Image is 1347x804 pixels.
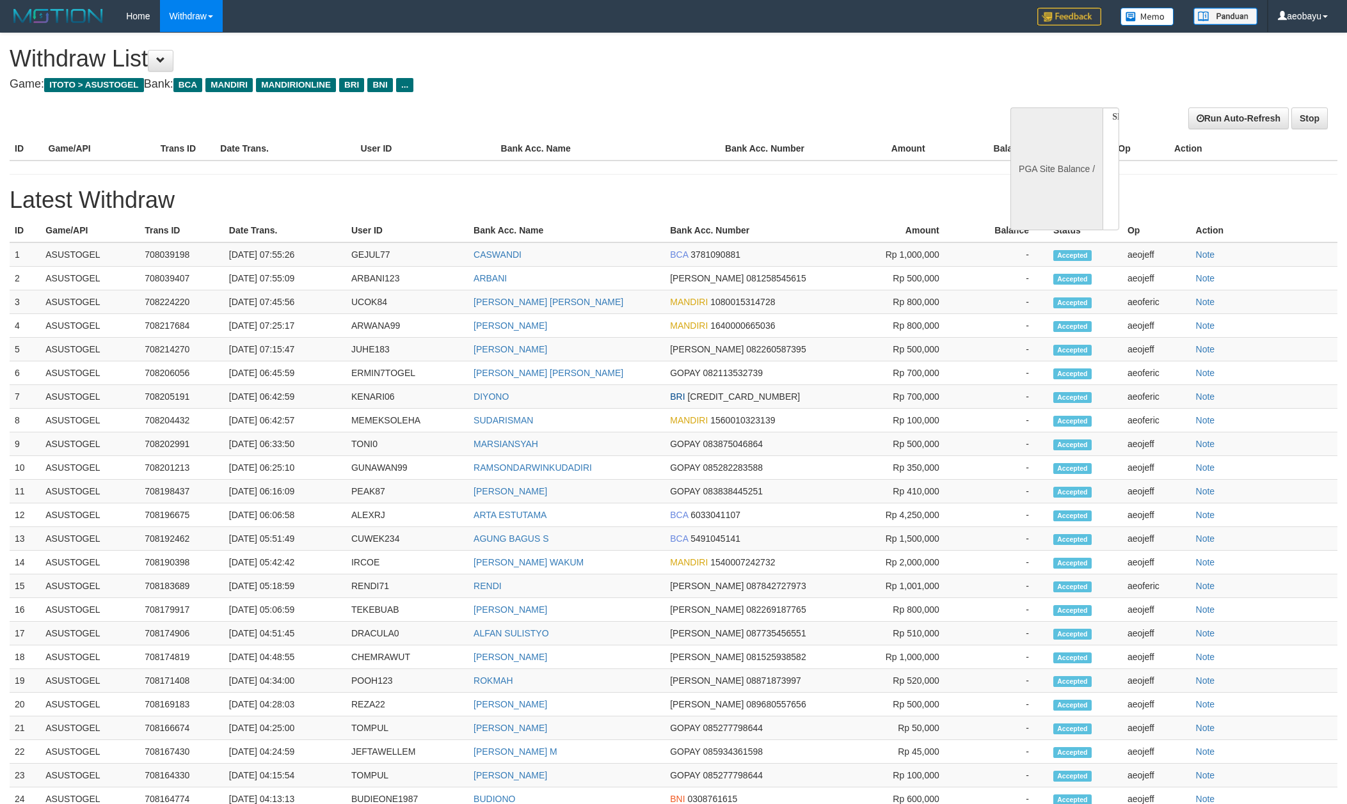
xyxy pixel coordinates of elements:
td: - [959,456,1048,480]
td: Rp 700,000 [853,385,959,409]
a: Note [1196,604,1215,615]
td: 6 [10,361,40,385]
td: - [959,622,1048,645]
td: 708217684 [139,314,224,338]
a: Note [1196,415,1215,425]
span: [PERSON_NAME] [670,581,744,591]
td: aeojeff [1122,645,1191,669]
span: Accepted [1053,321,1092,332]
td: aeojeff [1122,622,1191,645]
td: - [959,409,1048,432]
td: [DATE] 07:55:09 [224,267,346,290]
a: Note [1196,557,1215,567]
span: GOPAY [670,486,700,496]
span: Accepted [1053,581,1092,592]
a: ARTA ESTUTAMA [474,510,546,520]
th: Trans ID [155,137,216,161]
span: ITOTO > ASUSTOGEL [44,78,144,92]
a: Note [1196,699,1215,709]
span: [PERSON_NAME] [670,344,744,354]
span: Accepted [1053,274,1092,285]
td: Rp 520,000 [853,669,959,693]
th: Date Trans. [215,137,355,161]
td: ARWANA99 [346,314,468,338]
th: Game/API [40,219,139,242]
th: Action [1191,219,1337,242]
td: ASUSTOGEL [40,480,139,503]
td: ASUSTOGEL [40,574,139,598]
td: 12 [10,503,40,527]
td: aeoferic [1122,385,1191,409]
span: BCA [670,533,688,544]
a: ALFAN SULISTYO [474,628,548,638]
td: Rp 1,500,000 [853,527,959,551]
td: PEAK87 [346,480,468,503]
td: - [959,645,1048,669]
td: Rp 1,000,000 [853,645,959,669]
span: 1640000665036 [710,320,775,331]
td: 18 [10,645,40,669]
td: 5 [10,338,40,361]
a: BUDIONO [474,794,515,804]
img: Button%20Memo.svg [1120,8,1174,26]
td: 708204432 [139,409,224,432]
span: Accepted [1053,463,1092,474]
td: 2 [10,267,40,290]
span: BRI [670,391,685,402]
img: MOTION_logo.png [10,6,107,26]
td: ASUSTOGEL [40,669,139,693]
td: Rp 1,001,000 [853,574,959,598]
td: [DATE] 06:45:59 [224,361,346,385]
span: Accepted [1053,392,1092,403]
td: [DATE] 04:51:45 [224,622,346,645]
span: 082260587395 [746,344,806,354]
td: Rp 510,000 [853,622,959,645]
td: 708039198 [139,242,224,267]
a: Note [1196,486,1215,496]
span: Accepted [1053,416,1092,427]
td: DRACULA0 [346,622,468,645]
td: GEJUL77 [346,242,468,267]
td: [DATE] 07:45:56 [224,290,346,314]
a: Note [1196,391,1215,402]
span: BCA [173,78,202,92]
td: 7 [10,385,40,409]
span: Accepted [1053,345,1092,356]
span: 085282283588 [703,462,763,473]
span: [PERSON_NAME] [670,675,744,686]
td: GUNAWAN99 [346,456,468,480]
th: Amount [832,137,944,161]
td: ARBANI123 [346,267,468,290]
a: AGUNG BAGUS S [474,533,548,544]
td: [DATE] 05:18:59 [224,574,346,598]
td: - [959,385,1048,409]
td: ALEXRJ [346,503,468,527]
td: 708174819 [139,645,224,669]
span: MANDIRI [670,320,708,331]
td: - [959,432,1048,456]
td: aeojeff [1122,503,1191,527]
a: ROKMAH [474,675,513,686]
td: 15 [10,574,40,598]
span: MANDIRI [670,297,708,307]
td: ASUSTOGEL [40,242,139,267]
td: 708190398 [139,551,224,574]
span: Accepted [1053,297,1092,308]
td: ASUSTOGEL [40,693,139,716]
span: 1080015314728 [710,297,775,307]
td: aeojeff [1122,314,1191,338]
td: [DATE] 06:16:09 [224,480,346,503]
td: - [959,480,1048,503]
td: aeojeff [1122,338,1191,361]
td: Rp 800,000 [853,290,959,314]
span: 083875046864 [703,439,763,449]
td: [DATE] 05:06:59 [224,598,346,622]
td: CUWEK234 [346,527,468,551]
a: [PERSON_NAME] [474,770,547,780]
th: Trans ID [139,219,224,242]
td: 9 [10,432,40,456]
td: [DATE] 04:34:00 [224,669,346,693]
td: ASUSTOGEL [40,267,139,290]
td: 20 [10,693,40,716]
a: [PERSON_NAME] WAKUM [474,557,584,567]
